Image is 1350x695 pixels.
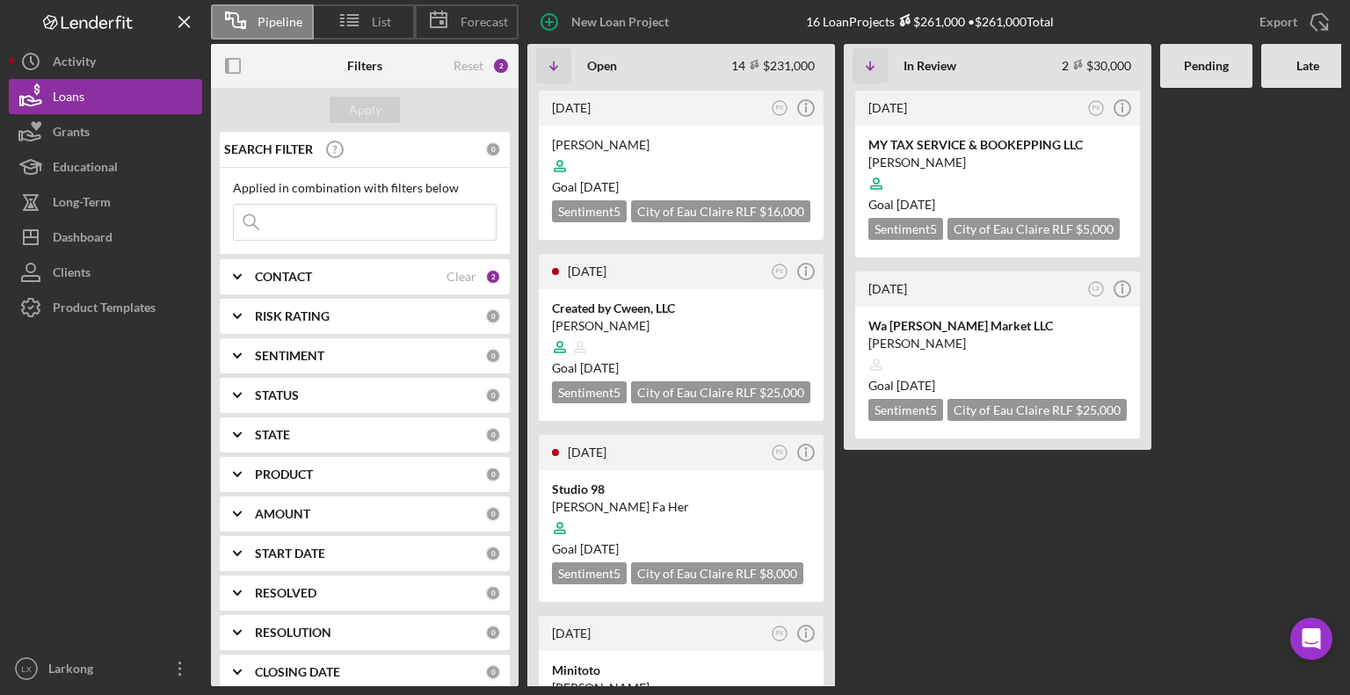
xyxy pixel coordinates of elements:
[895,14,965,29] div: $261,000
[552,100,591,115] time: 2025-09-27 22:54
[53,79,84,119] div: Loans
[552,481,810,498] div: Studio 98
[868,136,1127,154] div: MY TAX SERVICE & BOOKEPPING LLC
[347,59,382,73] b: Filters
[731,58,815,73] div: 14 $231,000
[776,630,784,636] text: PX
[853,269,1143,441] a: [DATE]LXWa [PERSON_NAME] Market LLC[PERSON_NAME]Goal [DATE]Sentiment5City of Eau Claire RLF $25,000
[485,269,501,285] div: 2
[9,79,202,114] button: Loans
[9,651,202,686] button: LXLarkong [PERSON_NAME]
[255,467,313,481] b: PRODUCT
[1259,4,1297,40] div: Export
[759,566,797,581] span: $8,000
[53,255,91,294] div: Clients
[485,387,501,403] div: 0
[552,381,627,403] div: Sentiment 5
[631,381,810,403] div: City of Eau Claire RLF
[868,154,1127,171] div: [PERSON_NAME]
[485,467,501,482] div: 0
[255,309,330,323] b: RISK RATING
[485,427,501,443] div: 0
[552,562,627,584] div: Sentiment 5
[53,185,111,224] div: Long-Term
[552,317,810,335] div: [PERSON_NAME]
[224,142,313,156] b: SEARCH FILTER
[485,141,501,157] div: 0
[868,335,1127,352] div: [PERSON_NAME]
[552,179,619,194] span: Goal
[485,585,501,601] div: 0
[21,664,32,674] text: LX
[255,388,299,402] b: STATUS
[806,14,1054,29] div: 16 Loan Projects • $261,000 Total
[868,378,935,393] span: Goal
[1062,58,1131,73] div: 2 $30,000
[1296,59,1319,73] b: Late
[947,399,1127,421] div: City of Eau Claire RLF
[896,378,935,393] time: 08/29/2025
[53,44,96,83] div: Activity
[776,105,784,111] text: PX
[485,308,501,324] div: 0
[1076,221,1114,236] span: $5,000
[768,260,792,284] button: PX
[255,349,324,363] b: SENTIMENT
[485,664,501,680] div: 0
[454,59,483,73] div: Reset
[492,57,510,75] div: 2
[776,268,784,274] text: PX
[527,4,686,40] button: New Loan Project
[759,385,804,400] span: $25,000
[9,185,202,220] button: Long-Term
[868,218,943,240] div: Sentiment 5
[1085,278,1108,301] button: LX
[552,498,810,516] div: [PERSON_NAME] Fa Her
[580,360,619,375] time: 08/18/2025
[255,586,316,600] b: RESOLVED
[868,399,943,421] div: Sentiment 5
[9,149,202,185] button: Educational
[1076,402,1121,417] span: $25,000
[9,220,202,255] button: Dashboard
[9,44,202,79] button: Activity
[255,626,331,640] b: RESOLUTION
[485,625,501,641] div: 0
[330,97,400,123] button: Apply
[552,541,619,556] span: Goal
[536,88,826,243] a: [DATE]PX[PERSON_NAME]Goal [DATE]Sentiment5City of Eau Claire RLF $16,000
[568,264,606,279] time: 2025-09-24 13:17
[446,270,476,284] div: Clear
[868,100,907,115] time: 2025-08-11 18:49
[580,179,619,194] time: 10/27/2025
[868,317,1127,335] div: Wa [PERSON_NAME] Market LLC
[53,290,156,329] div: Product Templates
[552,626,591,641] time: 2025-09-15 15:29
[349,97,381,123] div: Apply
[768,622,792,646] button: PX
[461,15,508,29] span: Forecast
[1092,286,1100,292] text: LX
[9,114,202,149] button: Grants
[255,665,340,679] b: CLOSING DATE
[233,181,497,195] div: Applied in combination with filters below
[568,445,606,460] time: 2025-09-23 15:52
[552,360,619,375] span: Goal
[255,428,290,442] b: STATE
[853,88,1143,260] a: [DATE]PXMY TAX SERVICE & BOOKEPPING LLC[PERSON_NAME]Goal [DATE]Sentiment5City of Eau Claire RLF $...
[255,547,325,561] b: START DATE
[485,348,501,364] div: 0
[552,200,627,222] div: Sentiment 5
[1242,4,1341,40] button: Export
[9,290,202,325] a: Product Templates
[372,15,391,29] span: List
[868,281,907,296] time: 2025-07-30 15:42
[255,507,310,521] b: AMOUNT
[552,300,810,317] div: Created by Cween, LLC
[776,449,784,455] text: PX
